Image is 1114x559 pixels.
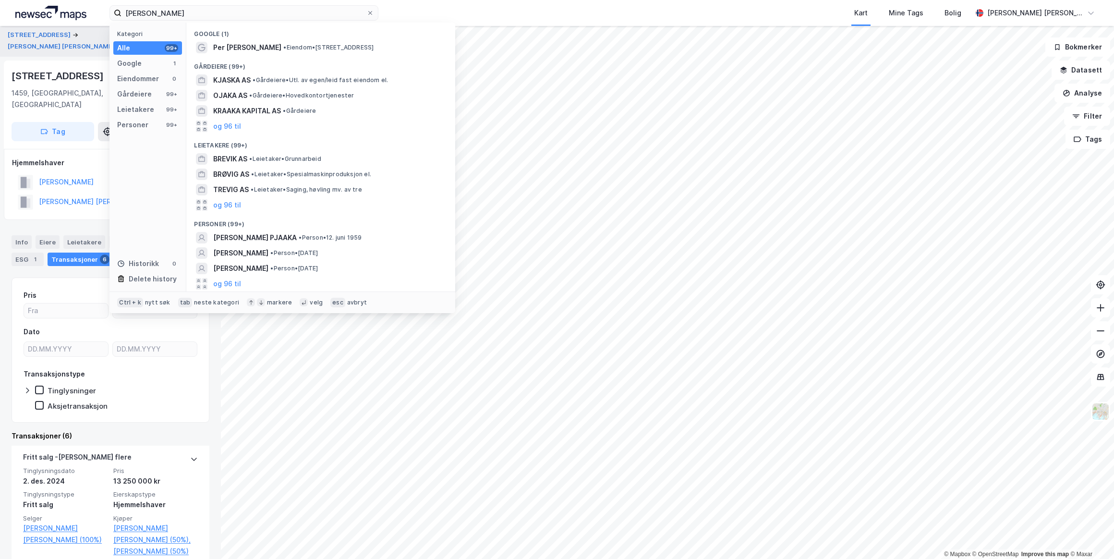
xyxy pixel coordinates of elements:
span: [PERSON_NAME] PJAAKA [213,232,297,243]
span: [PERSON_NAME] [213,263,268,274]
div: 1 [170,60,178,67]
div: 99+ [165,121,178,129]
div: Kontrollprogram for chat [1066,513,1114,559]
a: [PERSON_NAME] [PERSON_NAME] (100%) [23,523,108,546]
div: Alle [117,42,130,54]
div: 99+ [165,106,178,113]
span: • [283,107,286,114]
div: Eiere [36,235,60,249]
div: Pris [24,290,36,301]
span: Leietaker • Grunnarbeid [249,155,321,163]
span: • [249,92,252,99]
span: Person • 12. juni 1959 [299,234,362,242]
span: Gårdeiere • Utl. av egen/leid fast eiendom el. [253,76,388,84]
span: BREVIK AS [213,153,247,165]
div: 0 [170,75,178,83]
div: 0 [170,260,178,267]
div: Aksjetransaksjon [48,401,108,411]
div: Transaksjoner (6) [12,430,209,442]
div: 6 [100,255,109,264]
span: KJASKA AS [213,74,251,86]
span: • [253,76,255,84]
div: Hjemmelshaver [113,499,198,510]
span: Person • [DATE] [270,265,318,272]
span: Leietaker • Saging, høvling mv. av tre [251,186,362,194]
div: Personer (99+) [186,213,455,230]
button: Tag [12,122,94,141]
span: Per [PERSON_NAME] [213,42,281,53]
div: Transaksjoner [48,253,113,266]
div: 99+ [165,44,178,52]
div: Leietakere [63,235,105,249]
div: ESG [12,253,44,266]
iframe: Chat Widget [1066,513,1114,559]
div: Personer [117,119,148,131]
input: Søk på adresse, matrikkel, gårdeiere, leietakere eller personer [121,6,366,20]
a: Mapbox [944,551,970,558]
div: 1 [30,255,40,264]
span: • [270,249,273,256]
input: DD.MM.YYYY [113,342,197,356]
div: neste kategori [194,299,239,306]
div: Gårdeiere [117,88,152,100]
span: Gårdeiere [283,107,316,115]
span: Gårdeiere • Hovedkontortjenester [249,92,354,99]
span: • [251,186,254,193]
div: [STREET_ADDRESS] [12,68,106,84]
span: BRØVIG AS [213,169,249,180]
div: Mine Tags [889,7,923,19]
div: 99+ [165,90,178,98]
div: Dato [24,326,40,338]
a: [PERSON_NAME] (50%) [113,546,198,557]
div: Delete history [129,273,177,285]
button: Analyse [1054,84,1110,103]
button: og 96 til [213,278,241,290]
div: markere [267,299,292,306]
div: 2. des. 2024 [23,475,108,487]
div: Google (1) [186,23,455,40]
div: Eiendommer [117,73,159,85]
div: Info [12,235,32,249]
button: Filter [1064,107,1110,126]
div: esc [330,298,345,307]
div: Leietakere [117,104,154,115]
div: Fritt salg - [PERSON_NAME] flere [23,451,132,467]
div: Bolig [944,7,961,19]
a: OpenStreetMap [972,551,1019,558]
div: Fritt salg [23,499,108,510]
span: Leietaker • Spesialmaskinproduksjon el. [251,170,371,178]
button: Datasett [1052,61,1110,80]
button: og 96 til [213,199,241,211]
div: Leietakere (99+) [186,134,455,151]
div: Hjemmelshaver [12,157,209,169]
div: velg [310,299,323,306]
span: • [249,155,252,162]
span: Tinglysningsdato [23,467,108,475]
span: • [251,170,254,178]
span: TREVIG AS [213,184,249,195]
span: Eierskapstype [113,490,198,498]
input: DD.MM.YYYY [24,342,108,356]
span: Tinglysningstype [23,490,108,498]
div: [PERSON_NAME] [PERSON_NAME] [987,7,1083,19]
button: og 96 til [213,121,241,132]
div: Historikk [117,258,159,269]
div: Transaksjonstype [24,368,85,380]
input: Fra [24,304,108,318]
span: • [299,234,302,241]
img: Z [1091,402,1110,421]
div: avbryt [347,299,367,306]
button: Tags [1066,130,1110,149]
div: Tinglysninger [48,386,96,395]
div: Gårdeiere (99+) [186,55,455,73]
span: Eiendom • [STREET_ADDRESS] [283,44,374,51]
span: KRAAKA KAPITAL AS [213,105,281,117]
div: nytt søk [145,299,170,306]
button: Bokmerker [1045,37,1110,57]
div: tab [178,298,193,307]
span: Person • [DATE] [270,249,318,257]
div: Kategori [117,30,182,37]
div: 1459, [GEOGRAPHIC_DATA], [GEOGRAPHIC_DATA] [12,87,159,110]
span: [PERSON_NAME] [213,247,268,259]
span: OJAKA AS [213,90,247,101]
